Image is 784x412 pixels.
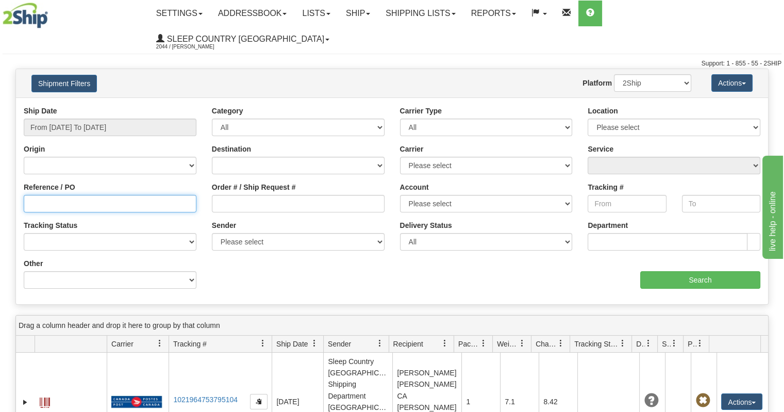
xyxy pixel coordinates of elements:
[574,339,619,349] span: Tracking Status
[111,339,134,349] span: Carrier
[662,339,671,349] span: Shipment Issues
[588,195,666,212] input: From
[644,393,658,408] span: Unknown
[148,26,337,52] a: Sleep Country [GEOGRAPHIC_DATA] 2044 / [PERSON_NAME]
[688,339,696,349] span: Pickup Status
[254,335,272,352] a: Tracking # filter column settings
[463,1,524,26] a: Reports
[588,182,623,192] label: Tracking #
[3,3,48,28] img: logo2044.jpg
[111,395,162,408] img: 20 - Canada Post
[640,271,760,289] input: Search
[497,339,519,349] span: Weight
[294,1,338,26] a: Lists
[306,335,323,352] a: Ship Date filter column settings
[24,144,45,154] label: Origin
[371,335,389,352] a: Sender filter column settings
[588,106,618,116] label: Location
[588,144,613,154] label: Service
[691,335,709,352] a: Pickup Status filter column settings
[212,106,243,116] label: Category
[338,1,378,26] a: Ship
[475,335,492,352] a: Packages filter column settings
[8,6,95,19] div: live help - online
[436,335,454,352] a: Recipient filter column settings
[151,335,169,352] a: Carrier filter column settings
[552,335,570,352] a: Charge filter column settings
[665,335,683,352] a: Shipment Issues filter column settings
[20,397,30,407] a: Expand
[614,335,631,352] a: Tracking Status filter column settings
[682,195,760,212] input: To
[400,144,424,154] label: Carrier
[173,339,207,349] span: Tracking #
[210,1,295,26] a: Addressbook
[24,106,57,116] label: Ship Date
[378,1,463,26] a: Shipping lists
[24,220,77,230] label: Tracking Status
[212,144,251,154] label: Destination
[24,182,75,192] label: Reference / PO
[393,339,423,349] span: Recipient
[513,335,531,352] a: Weight filter column settings
[173,395,238,404] a: 1021964753795104
[636,339,645,349] span: Delivery Status
[16,316,768,336] div: grid grouping header
[328,339,351,349] span: Sender
[212,220,236,230] label: Sender
[40,393,50,409] a: Label
[640,335,657,352] a: Delivery Status filter column settings
[212,182,296,192] label: Order # / Ship Request #
[760,153,783,258] iframe: chat widget
[711,74,753,92] button: Actions
[400,220,452,230] label: Delivery Status
[536,339,557,349] span: Charge
[24,258,43,269] label: Other
[721,393,762,410] button: Actions
[31,75,97,92] button: Shipment Filters
[458,339,480,349] span: Packages
[582,78,612,88] label: Platform
[276,339,308,349] span: Ship Date
[164,35,324,43] span: Sleep Country [GEOGRAPHIC_DATA]
[400,106,442,116] label: Carrier Type
[695,393,710,408] span: Pickup Not Assigned
[588,220,628,230] label: Department
[3,59,781,68] div: Support: 1 - 855 - 55 - 2SHIP
[250,394,268,409] button: Copy to clipboard
[156,42,233,52] span: 2044 / [PERSON_NAME]
[400,182,429,192] label: Account
[148,1,210,26] a: Settings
